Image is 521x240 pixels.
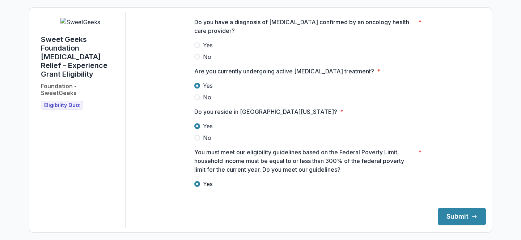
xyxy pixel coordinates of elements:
[203,133,211,142] span: No
[203,93,211,102] span: No
[203,122,213,130] span: Yes
[41,35,119,78] h1: Sweet Geeks Foundation [MEDICAL_DATA] Relief - Experience Grant Eligibility
[203,52,211,61] span: No
[194,148,415,174] p: You must meet our eligibility guidelines based on the Federal Poverty Limit, household income mus...
[60,18,100,26] img: SweetGeeks
[194,107,337,116] p: Do you reside in [GEOGRAPHIC_DATA][US_STATE]?
[44,102,80,108] span: Eligibility Quiz
[194,18,415,35] p: Do you have a diagnosis of [MEDICAL_DATA] confirmed by an oncology health care provider?
[203,41,213,50] span: Yes
[194,67,374,76] p: Are you currently undergoing active [MEDICAL_DATA] treatment?
[203,81,213,90] span: Yes
[438,208,486,225] button: Submit
[41,83,77,97] h2: Foundation - SweetGeeks
[203,180,213,188] span: Yes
